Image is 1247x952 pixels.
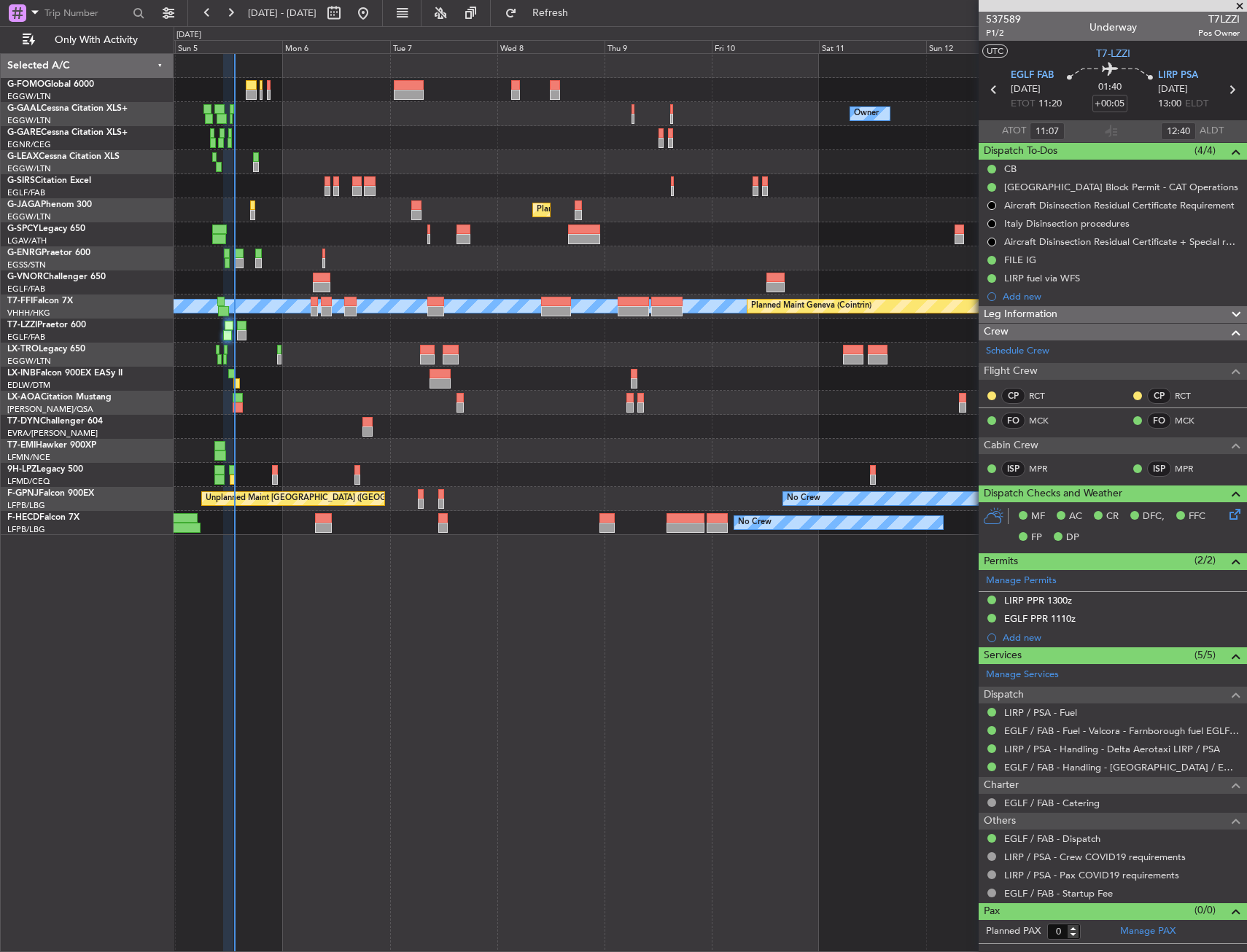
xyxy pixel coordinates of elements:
div: Aircraft Disinsection Residual Certificate + Special request [1004,235,1240,248]
span: FFC [1189,510,1205,524]
span: LIRP PSA [1158,69,1198,83]
span: Flight Crew [984,363,1038,380]
span: LX-INB [7,369,36,378]
a: LX-AOACitation Mustang [7,393,112,402]
a: G-ENRGPraetor 600 [7,249,90,257]
span: T7-DYN [7,417,40,426]
span: T7-FFI [7,297,33,305]
span: (0/0) [1194,902,1216,918]
span: MF [1031,510,1045,524]
a: G-GARECessna Citation XLS+ [7,128,128,137]
span: G-SPCY [7,225,39,233]
a: LFPB/LBG [7,524,45,535]
div: Unplanned Maint [GEOGRAPHIC_DATA] ([GEOGRAPHIC_DATA]) [206,488,446,510]
div: Sun 5 [175,40,282,53]
span: [DATE] [1158,82,1188,97]
a: EGLF / FAB - Handling - [GEOGRAPHIC_DATA] / EGLF / FAB [1004,761,1240,773]
span: F-HECD [7,513,39,522]
a: RCT [1029,389,1062,402]
a: Manage Services [986,668,1059,682]
div: Mon 6 [282,40,389,53]
span: Pos Owner [1198,27,1240,39]
a: LFMD/CEQ [7,476,50,487]
a: RCT [1175,389,1208,402]
span: G-SIRS [7,176,35,185]
a: EGLF / FAB - Fuel - Valcora - Farnborough fuel EGLF / FAB [1004,725,1240,737]
div: CP [1147,388,1171,404]
span: CR [1106,510,1119,524]
a: MPR [1175,462,1208,475]
a: EGLF / FAB - Dispatch [1004,832,1100,845]
span: LX-AOA [7,393,41,402]
a: EDLW/DTM [7,380,50,391]
span: (4/4) [1194,143,1216,158]
span: Dispatch [984,687,1024,703]
a: F-GPNJFalcon 900EX [7,489,94,498]
a: LIRP / PSA - Handling - Delta Aerotaxi LIRP / PSA [1004,743,1220,755]
div: [GEOGRAPHIC_DATA] Block Permit - CAT Operations [1004,181,1238,193]
span: T7-LZZI [1096,46,1130,61]
span: T7-LZZI [7,321,37,329]
div: Underway [1089,20,1137,35]
a: Schedule Crew [986,344,1049,359]
div: Italy Disinsection procedures [1004,217,1130,230]
a: G-FOMOGlobal 6000 [7,80,94,89]
span: Only With Activity [38,35,154,45]
div: Tue 7 [390,40,497,53]
div: No Crew [787,488,820,510]
div: LIRP PPR 1300z [1004,594,1072,606]
a: 9H-LPZLegacy 500 [7,465,83,474]
a: LFMN/NCE [7,452,50,463]
div: LIRP fuel via WFS [1004,272,1080,284]
span: [DATE] [1011,82,1041,97]
span: AC [1069,510,1082,524]
span: G-ENRG [7,249,42,257]
a: MPR [1029,462,1062,475]
span: Refresh [520,8,581,18]
span: Crew [984,324,1009,340]
a: EGGW/LTN [7,356,51,367]
div: Add new [1003,631,1240,644]
a: T7-EMIHawker 900XP [7,441,96,450]
span: [DATE] - [DATE] [248,7,316,20]
span: G-GAAL [7,104,41,113]
span: (5/5) [1194,647,1216,663]
span: ELDT [1185,97,1208,112]
label: Planned PAX [986,924,1041,939]
span: 9H-LPZ [7,465,36,474]
div: Aircraft Disinsection Residual Certificate Requirement [1004,199,1235,211]
span: 11:20 [1038,97,1062,112]
a: G-SPCYLegacy 650 [7,225,85,233]
span: Pax [984,903,1000,920]
span: Charter [984,777,1019,794]
div: Wed 8 [497,40,605,53]
div: CB [1004,163,1017,175]
a: G-SIRSCitation Excel [7,176,91,185]
span: G-LEAX [7,152,39,161]
a: LIRP / PSA - Crew COVID19 requirements [1004,851,1186,863]
a: LIRP / PSA - Fuel [1004,706,1077,719]
div: Add new [1003,290,1240,303]
a: EGSS/STN [7,260,46,270]
span: P1/2 [986,27,1021,39]
span: ALDT [1200,124,1224,138]
span: G-FOMO [7,80,44,89]
span: Dispatch Checks and Weather [984,485,1122,502]
div: CP [1001,388,1025,404]
div: Planned Maint Geneva (Cointrin) [751,295,871,317]
a: LFPB/LBG [7,500,45,511]
span: T7LZZI [1198,12,1240,27]
a: G-LEAXCessna Citation XLS [7,152,120,161]
span: FP [1031,531,1042,545]
span: DFC, [1143,510,1165,524]
span: G-JAGA [7,200,41,209]
a: LX-TROLegacy 650 [7,345,85,354]
a: EGGW/LTN [7,163,51,174]
a: MCK [1175,414,1208,427]
div: Thu 9 [605,40,712,53]
a: EVRA/[PERSON_NAME] [7,428,98,439]
button: Only With Activity [16,28,158,52]
div: FILE IG [1004,254,1036,266]
div: ISP [1001,461,1025,477]
a: EGLF/FAB [7,332,45,343]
